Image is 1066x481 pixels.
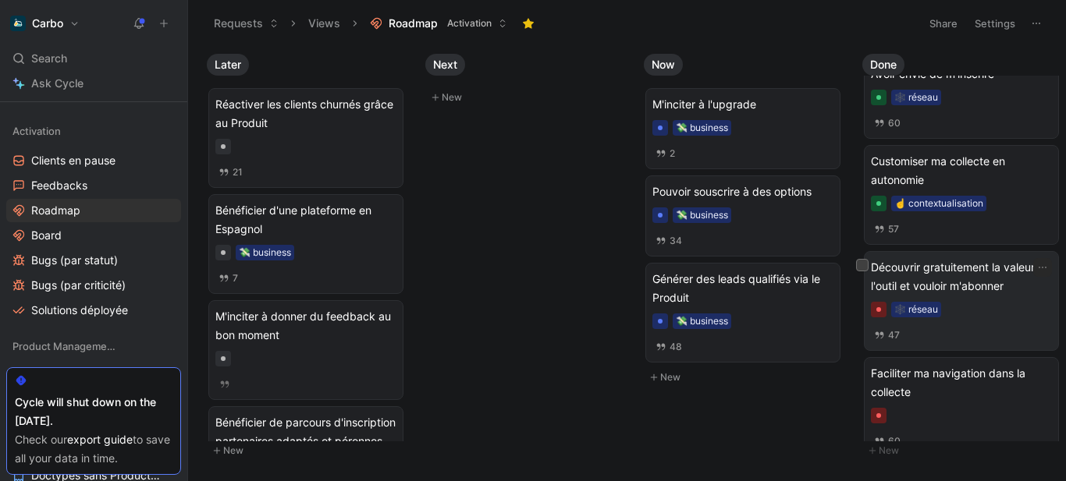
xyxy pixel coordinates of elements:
[645,88,840,169] a: M'inciter à l'upgrade💸 business2
[433,57,457,73] span: Next
[31,228,62,243] span: Board
[208,300,403,400] a: M'inciter à donner du feedback au bon moment
[871,221,902,238] button: 57
[15,393,172,430] div: Cycle will shut down on the [DATE].
[6,149,181,172] a: Clients en pause
[6,274,181,297] a: Bugs (par criticité)
[239,245,291,260] div: 💸 business
[871,364,1052,401] span: Faciliter ma navigation dans la collecte
[645,175,840,256] a: Pouvoir souscrire à des options💸 business34
[31,74,84,93] span: Ask Cycle
[32,16,63,30] h1: Carbo
[201,47,419,468] div: LaterNew
[12,338,116,354] span: Product Management
[652,95,833,114] span: M'inciter à l'upgrade
[208,194,403,294] a: Bénéficier d'une plateforme en Espagnol💸 business7
[31,203,80,218] span: Roadmap
[864,357,1059,457] a: Faciliter ma navigation dans la collecte60
[888,437,901,446] span: 60
[208,88,403,188] a: Réactiver les clients churnés grâce au Produit21
[6,47,181,70] div: Search
[15,430,172,468] div: Check our to save all your data in time.
[652,338,685,355] button: 48
[870,57,897,73] span: Done
[670,236,682,246] span: 34
[215,57,241,73] span: Later
[425,88,631,107] button: New
[894,196,983,211] div: ☝️ contextualisation
[676,313,728,329] div: 💸 business
[215,95,396,133] span: Réactiver les clients churnés grâce au Produit
[652,145,678,162] button: 2
[215,270,241,287] button: 7
[871,258,1052,295] span: Découvrir gratuitement la valeur de l'outil et vouloir m'abonner
[871,327,903,344] button: 47
[301,12,347,35] button: Views
[31,302,128,318] span: Solutions déployée
[207,12,286,35] button: Requests
[6,249,181,272] a: Bugs (par statut)
[425,54,465,76] button: Next
[31,278,126,293] span: Bugs (par criticité)
[389,16,438,31] span: Roadmap
[676,120,728,136] div: 💸 business
[233,274,238,283] span: 7
[67,433,133,446] a: export guide
[215,164,246,181] button: 21
[419,47,638,115] div: NextNew
[207,54,249,76] button: Later
[31,178,87,193] span: Feedbacks
[6,72,181,95] a: Ask Cycle
[644,54,683,76] button: Now
[871,433,904,450] button: 60
[888,225,899,234] span: 57
[6,12,84,34] button: CarboCarbo
[215,201,396,239] span: Bénéficier d'une plateforme en Espagnol
[652,182,833,201] span: Pouvoir souscrire à des options
[871,152,1052,189] span: Customiser ma collecte en autonomie
[864,251,1059,351] a: Découvrir gratuitement la valeur de l'outil et vouloir m'abonner🕸️ réseau47
[888,331,900,340] span: 47
[6,119,181,322] div: ActivationClients en pauseFeedbacksRoadmapBoardBugs (par statut)Bugs (par criticité)Solutions dép...
[363,12,514,35] button: RoadmapActivation
[447,16,492,31] span: Activation
[215,413,396,451] span: Bénéficier de parcours d'inscription partenaires adaptés et pérennes
[645,263,840,363] a: Générer des leads qualifiés via le Produit💸 business48
[233,168,243,177] span: 21
[670,149,675,158] span: 2
[31,49,67,68] span: Search
[894,90,938,105] div: 🕸️ réseau
[922,12,965,34] button: Share
[652,270,833,307] span: Générer des leads qualifiés via le Produit
[6,119,181,143] div: Activation
[215,307,396,345] span: M'inciter à donner du feedback au bon moment
[864,145,1059,245] a: Customiser ma collecte en autonomie☝️ contextualisation57
[862,54,904,76] button: Done
[888,118,901,128] span: 60
[864,58,1059,139] a: Avoir envie de m'inscrire🕸️ réseau60
[31,153,115,168] span: Clients en pause
[644,368,850,387] button: New
[12,123,61,139] span: Activation
[31,253,118,268] span: Bugs (par statut)
[6,174,181,197] a: Feedbacks
[676,207,728,223] div: 💸 business
[6,199,181,222] a: Roadmap
[638,47,856,394] div: NowNew
[207,441,413,460] button: New
[871,115,904,132] button: 60
[10,16,26,31] img: Carbo
[652,232,685,249] button: 34
[670,342,682,352] span: 48
[6,224,181,247] a: Board
[894,302,938,317] div: 🕸️ réseau
[652,57,675,73] span: Now
[6,299,181,322] a: Solutions déployée
[6,364,181,387] a: Voice-of-Customers
[968,12,1022,34] button: Settings
[6,334,181,358] div: Product Management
